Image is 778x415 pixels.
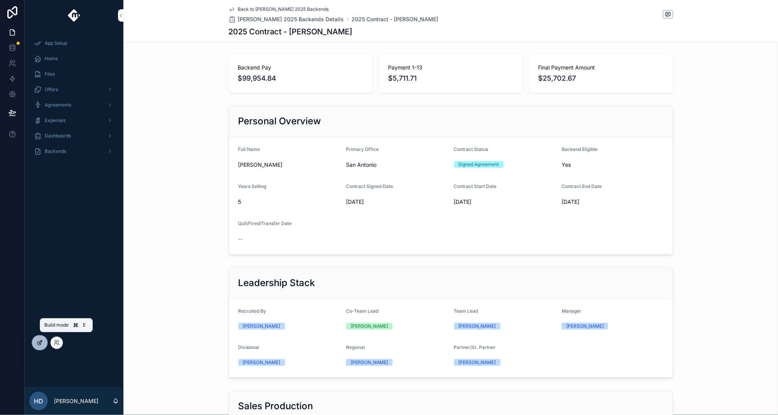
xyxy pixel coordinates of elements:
span: Years Selling [238,183,267,189]
span: [PERSON_NAME] 2025 Backends Details [238,15,344,23]
div: [PERSON_NAME] [459,323,496,330]
span: Final Payment Amount [538,64,663,71]
span: San Antonio [346,161,448,169]
span: Back to [PERSON_NAME] 2025 Backends [238,6,329,12]
span: [DATE] [454,198,556,206]
a: Home [29,52,119,66]
span: -- [238,235,243,243]
span: Yes [562,161,663,169]
h1: 2025 Contract - [PERSON_NAME] [229,26,353,37]
div: [PERSON_NAME] [243,359,280,366]
span: Agreements [45,102,71,108]
span: $5,711.71 [388,73,513,84]
a: Back to [PERSON_NAME] 2025 Backends [229,6,329,12]
div: [PERSON_NAME] [351,323,388,330]
span: Divisional [238,344,260,350]
h2: Leadership Stack [238,277,315,289]
span: HD [34,396,43,406]
h2: Personal Overview [238,115,321,127]
span: 5 [238,198,340,206]
div: [PERSON_NAME] [566,323,604,330]
div: scrollable content [25,31,123,168]
a: Agreements [29,98,119,112]
span: Recruited By [238,308,267,314]
a: Backends [29,144,119,158]
span: Build mode [44,322,69,329]
a: Expenses [29,113,119,127]
span: Backends [45,148,66,154]
span: Primary Office [346,146,379,152]
span: Contract End Date [562,183,602,189]
span: Contract Start Date [454,183,497,189]
div: [PERSON_NAME] [243,323,280,330]
img: App logo [68,9,81,22]
p: [PERSON_NAME] [54,397,98,405]
span: [DATE] [562,198,663,206]
a: App Setup [29,36,119,50]
span: Regional [346,344,365,350]
span: Expenses [45,117,66,124]
span: Quit/Fired/Transfer Date [238,220,292,226]
span: Files [45,71,55,77]
span: Co-Team Lead [346,308,378,314]
span: Team Lead [454,308,478,314]
span: Contract Signed Date [346,183,393,189]
span: Backend Eligible [562,146,597,152]
a: Offers [29,83,119,97]
span: Manager [562,308,581,314]
a: Files [29,67,119,81]
span: E [81,322,87,329]
span: [PERSON_NAME] [238,161,340,169]
span: Partner/Sr. Partner [454,344,496,350]
span: Dashboards [45,133,71,139]
a: Dashboards [29,129,119,143]
a: 2025 Contract - [PERSON_NAME] [352,15,439,23]
div: [PERSON_NAME] [351,359,388,366]
h2: Sales Production [238,400,313,412]
span: Full Name [238,146,260,152]
span: Offers [45,86,58,93]
a: [PERSON_NAME] 2025 Backends Details [229,15,344,23]
div: [PERSON_NAME] [459,359,496,366]
span: [DATE] [346,198,448,206]
span: App Setup [45,40,67,46]
span: Backend Pay [238,64,363,71]
span: Payment 1-13 [388,64,513,71]
span: $25,702.67 [538,73,663,84]
span: $99,954.84 [238,73,363,84]
div: Signed Agreement [459,161,499,168]
span: Contract Status [454,146,488,152]
span: Home [45,56,58,62]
